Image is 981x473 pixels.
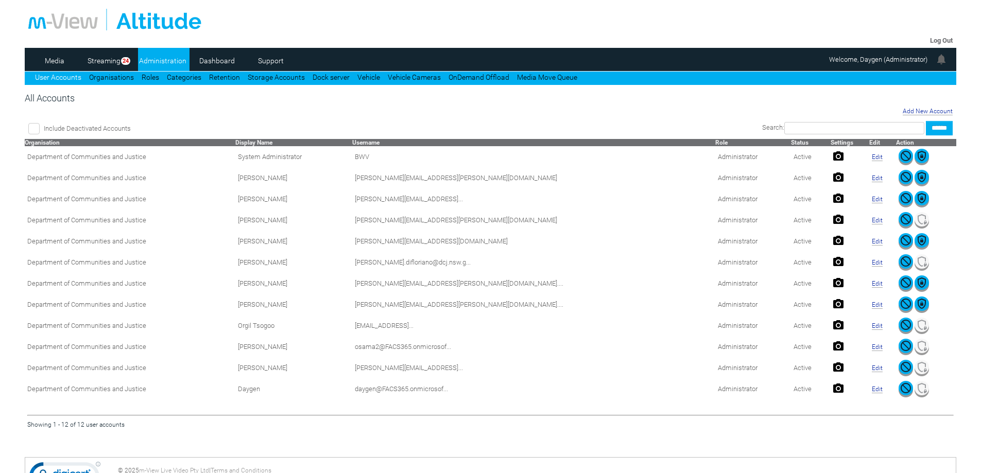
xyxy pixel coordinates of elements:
[238,322,274,329] span: Contact Method: SMS and Email
[899,220,913,228] a: Deactivate
[355,174,557,182] span: paul.hill@dcj.nsw.gov.au
[899,360,913,374] img: user-active-green-icon.svg
[896,139,956,146] th: Action
[915,212,929,226] img: mfa-shield-white-icon.svg
[791,336,830,357] td: Active
[27,301,146,308] span: Department of Communities and Justice
[238,343,287,351] span: Contact Method: SMS and Email
[357,73,380,81] a: Vehicle
[715,273,791,294] td: Administrator
[833,383,844,393] img: camera24.png
[872,238,883,246] a: Edit
[872,343,883,351] a: Edit
[833,277,844,288] img: camera24.png
[833,151,844,161] img: camera24.png
[238,174,287,182] span: Contact Method: SMS and Email
[715,315,791,336] td: Administrator
[899,157,913,165] a: Deactivate
[238,195,287,203] span: Contact Method: SMS and Email
[915,339,929,353] img: mfa-shield-white-icon.svg
[27,174,146,182] span: Department of Communities and Justice
[829,56,927,63] span: Welcome, Daygen (Administrator)
[833,193,844,203] img: camera24.png
[238,279,287,287] span: Contact Method: SMS and Email
[831,139,869,146] th: Settings
[915,305,929,312] a: Reset MFA
[142,73,159,81] a: Roles
[27,195,146,203] span: Department of Communities and Justice
[915,389,929,397] a: MFA Not Set
[915,220,929,228] a: MFA Not Set
[355,258,471,266] span: lisa.difloriano@dcj.nsw.gov.au
[899,296,913,311] img: user-active-green-icon.svg
[355,216,557,224] span: glenn.johns@dcj.nsw.gov.au
[27,216,146,224] span: Department of Communities and Justice
[915,284,929,291] a: Reset MFA
[915,360,929,374] img: mfa-shield-white-icon.svg
[167,73,201,81] a: Categories
[355,343,451,351] span: osama2@FACS365.onmicrosoft.com
[872,301,883,309] a: Edit
[715,146,791,167] td: Administrator
[791,273,830,294] td: Active
[915,241,929,249] a: Reset MFA
[238,364,287,372] span: Contact Method: SMS and Email
[899,339,913,353] img: user-active-green-icon.svg
[715,188,791,209] td: Administrator
[355,195,463,203] span: darren.georgeston@dcj.nsw.gov.au
[25,139,60,146] a: Organisation
[791,252,830,273] td: Active
[35,73,81,81] a: User Accounts
[872,364,883,372] a: Edit
[833,320,844,330] img: camera24.png
[27,258,146,266] span: Department of Communities and Justice
[899,284,913,291] a: Deactivate
[355,385,448,393] span: daygen@FACS365.onmicrosoft.com
[899,318,913,332] img: user-active-green-icon.svg
[833,299,844,309] img: camera24.png
[352,139,380,146] a: Username
[899,178,913,186] a: Deactivate
[238,237,287,245] span: Contact Method: SMS and Email
[121,57,130,65] span: 24
[899,389,913,397] a: Deactivate
[899,254,913,269] img: user-active-green-icon.svg
[192,53,242,68] a: Dashboard
[715,252,791,273] td: Administrator
[872,322,883,330] a: Edit
[872,196,883,203] a: Edit
[915,170,929,184] img: mfa-shield-green-icon.svg
[915,149,929,163] img: mfa-shield-green-icon.svg
[388,73,441,81] a: Vehicle Cameras
[791,139,808,146] a: Status
[833,256,844,267] img: camera24.png
[715,357,791,378] td: Administrator
[355,153,369,161] span: BWV
[915,191,929,205] img: mfa-shield-green-icon.svg
[209,73,240,81] a: Retention
[238,301,287,308] span: Contact Method: SMS and Email
[355,322,414,329] span: Orgil@FACS365.onmicrosoft.com
[899,149,913,163] img: user-active-green-icon.svg
[355,237,508,245] span: chloe.kelch@dcj.nsw.gov.au
[791,315,830,336] td: Active
[872,153,883,161] a: Edit
[84,53,125,68] a: Streaming
[899,275,913,290] img: user-active-green-icon.svg
[715,231,791,252] td: Administrator
[899,233,913,248] img: user-active-green-icon.svg
[915,157,929,165] a: Reset MFA
[715,378,791,399] td: Administrator
[899,262,913,270] a: Deactivate
[27,237,146,245] span: Department of Communities and Justice
[791,209,830,231] td: Active
[27,322,146,329] span: Department of Communities and Justice
[915,233,929,248] img: mfa-shield-green-icon.svg
[359,121,953,135] div: Search:
[915,368,929,376] a: MFA Not Set
[313,73,350,81] a: Dock server
[791,146,830,167] td: Active
[248,73,305,81] a: Storage Accounts
[238,385,260,393] span: Contact Method: SMS and Email
[915,381,929,395] img: mfa-shield-white-icon.svg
